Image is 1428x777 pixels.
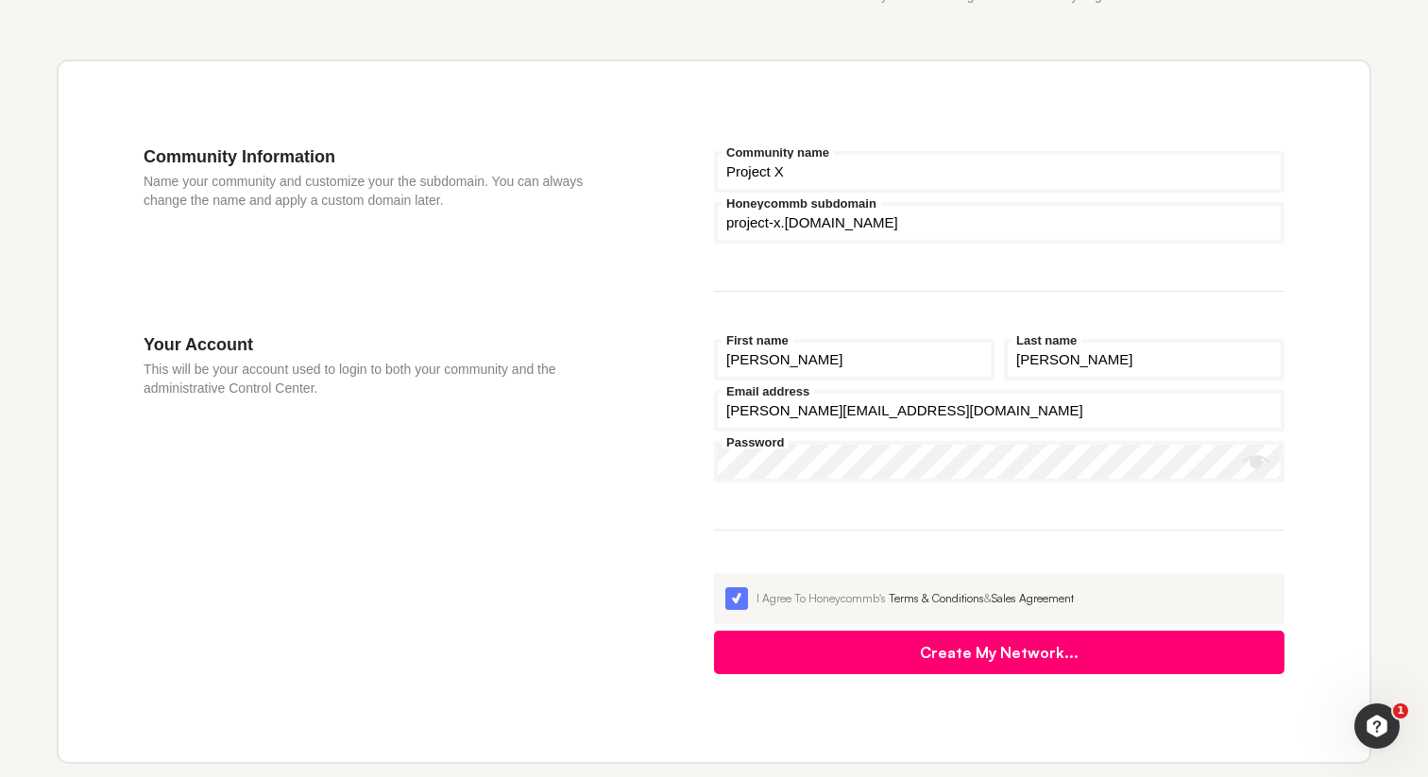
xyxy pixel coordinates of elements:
[722,197,881,210] label: Honeycommb subdomain
[1393,703,1408,718] span: 1
[714,631,1284,674] button: Create My Network...
[714,339,994,380] input: First name
[722,436,789,448] label: Password
[722,334,793,346] label: First name
[1242,448,1270,477] button: Show password
[144,146,601,167] h3: Community Information
[756,590,1273,607] div: I Agree To Honeycommb's &
[714,390,1284,431] input: Email address
[722,385,814,397] label: Email address
[144,172,601,210] p: Name your community and customize your the subdomain. You can always change the name and apply a ...
[992,591,1074,605] a: Sales Agreement
[889,591,984,605] a: Terms & Conditions
[1354,703,1400,749] iframe: Intercom live chat
[714,202,1284,244] input: your-subdomain.honeycommb.com
[1011,334,1081,346] label: Last name
[722,146,834,159] label: Community name
[144,360,601,397] p: This will be your account used to login to both your community and the administrative Control Cen...
[144,334,601,355] h3: Your Account
[1004,339,1284,380] input: Last name
[714,151,1284,193] input: Community name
